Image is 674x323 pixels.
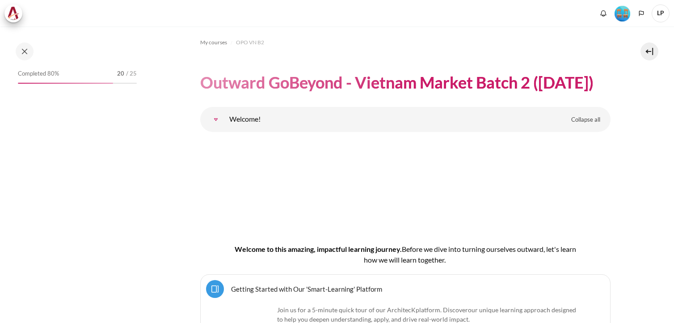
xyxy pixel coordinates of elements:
div: Show notification window with no new notifications [597,7,610,20]
a: Collapse all [564,112,607,127]
a: OPO VN B2 [236,37,264,48]
button: Languages [635,7,648,20]
span: My courses [200,38,227,47]
span: Completed 80% [18,69,59,78]
span: / 25 [126,69,137,78]
a: User menu [652,4,670,22]
span: B [402,245,406,253]
a: My courses [200,37,227,48]
span: 20 [117,69,124,78]
img: Architeck [7,7,20,20]
span: efore we dive into turning ourselves outward, let's learn how we will learn together. [364,245,576,264]
span: OPO VN B2 [236,38,264,47]
img: Level #4 [615,6,630,21]
span: LP [652,4,670,22]
a: Welcome! [207,110,225,128]
a: Getting Started with Our 'Smart-Learning' Platform [231,285,382,293]
span: Collapse all [571,115,600,124]
h4: Welcome to this amazing, impactful learning journey. [229,244,582,265]
div: 80% [18,83,113,84]
h1: Outward GoBeyond - Vietnam Market Batch 2 ([DATE]) [200,72,594,93]
div: Level #4 [615,5,630,21]
nav: Navigation bar [200,35,611,50]
a: Architeck Architeck [4,4,27,22]
a: Level #4 [611,5,634,21]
